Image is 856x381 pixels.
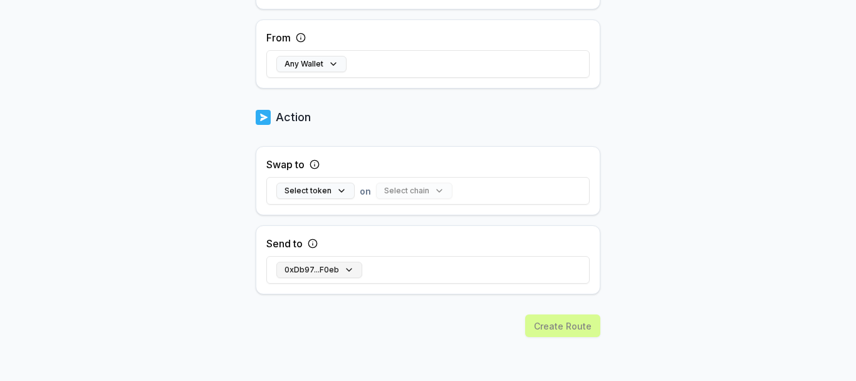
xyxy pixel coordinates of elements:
button: Select token [276,183,355,199]
label: From [266,30,291,45]
span: on [360,185,371,198]
img: logo [256,109,271,126]
button: 0xDb97...F0eb [276,262,362,278]
label: Send to [266,236,303,251]
p: Action [276,109,311,126]
button: Any Wallet [276,56,347,72]
label: Swap to [266,157,305,172]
